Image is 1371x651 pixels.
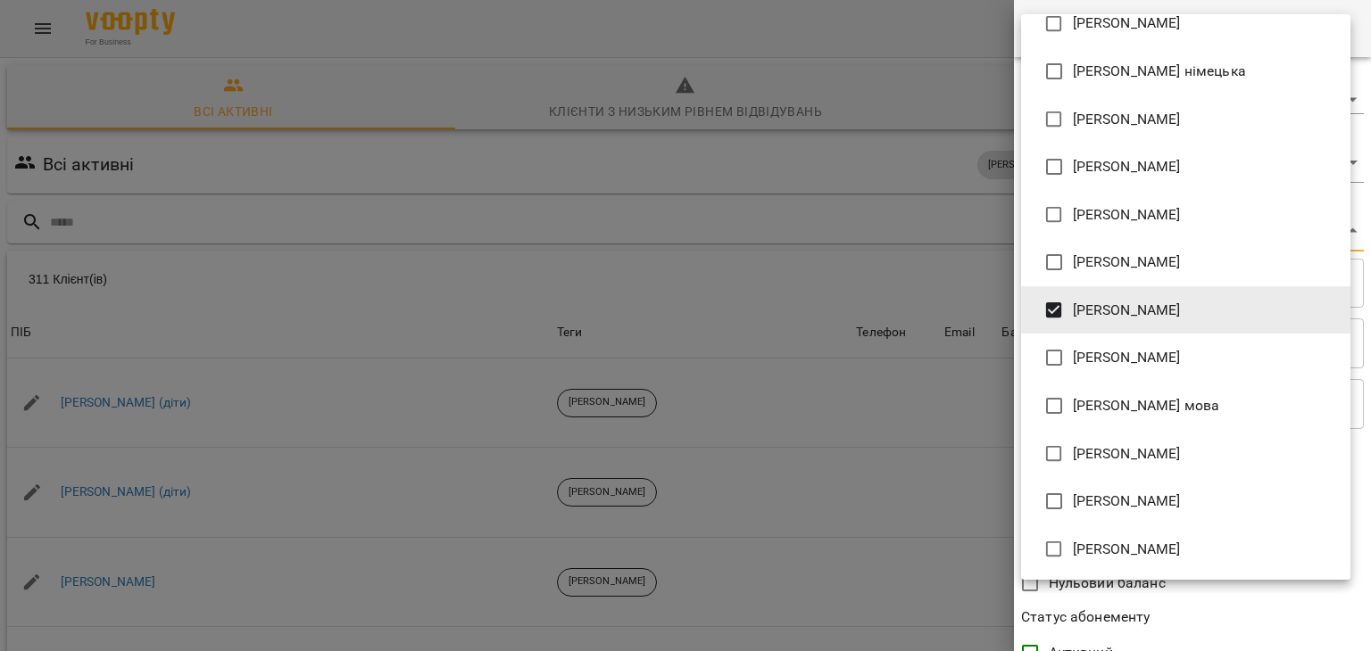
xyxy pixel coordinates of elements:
span: [PERSON_NAME] [1073,12,1181,34]
span: [PERSON_NAME] [1073,204,1181,226]
span: [PERSON_NAME] [1073,300,1181,321]
span: [PERSON_NAME] [1073,156,1181,177]
span: [PERSON_NAME] німецька [1073,61,1246,82]
span: [PERSON_NAME] [1073,347,1181,368]
span: [PERSON_NAME] [1073,490,1181,512]
span: [PERSON_NAME] мова [1073,395,1220,416]
span: [PERSON_NAME] [1073,251,1181,273]
span: [PERSON_NAME] [1073,109,1181,130]
span: [PERSON_NAME] [1073,443,1181,465]
span: [PERSON_NAME] [1073,539,1181,560]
